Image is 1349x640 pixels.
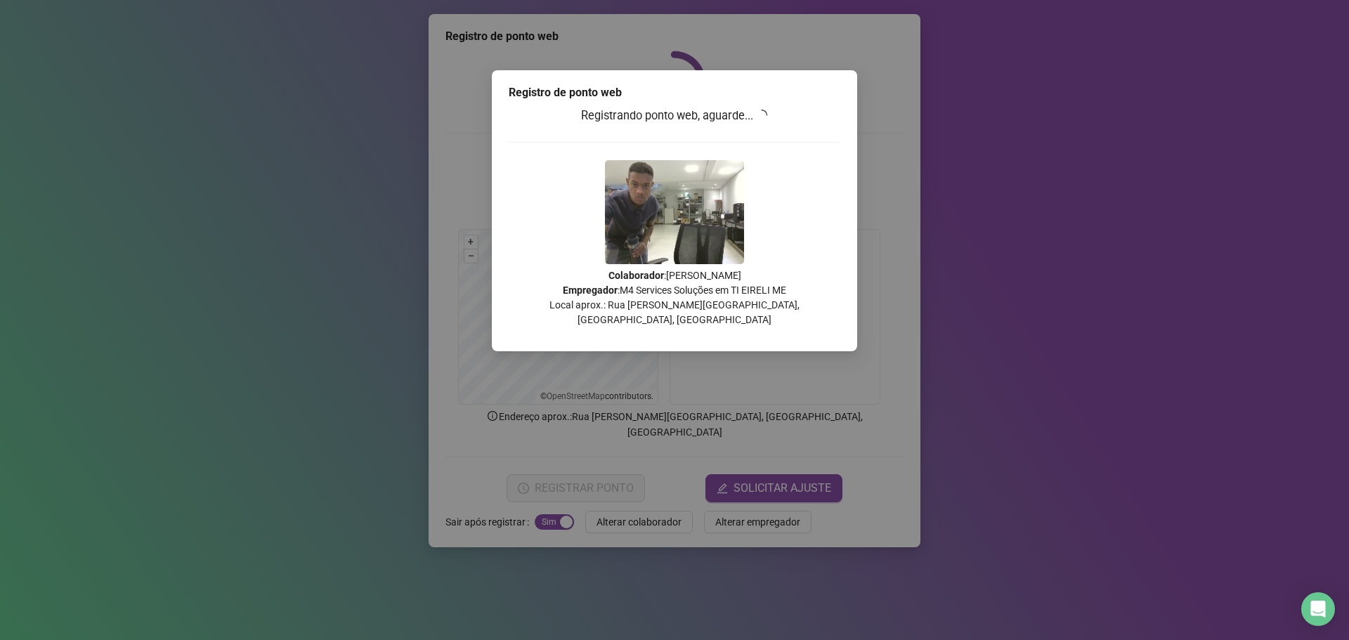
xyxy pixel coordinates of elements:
div: Open Intercom Messenger [1301,592,1335,626]
span: loading [756,110,767,121]
div: Registro de ponto web [509,84,840,101]
strong: Empregador [563,285,618,296]
img: Z [605,160,744,264]
h3: Registrando ponto web, aguarde... [509,107,840,125]
p: : [PERSON_NAME] : M4 Services Soluções em TI EIRELI ME Local aprox.: Rua [PERSON_NAME][GEOGRAPHIC... [509,268,840,327]
strong: Colaborador [608,270,664,281]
